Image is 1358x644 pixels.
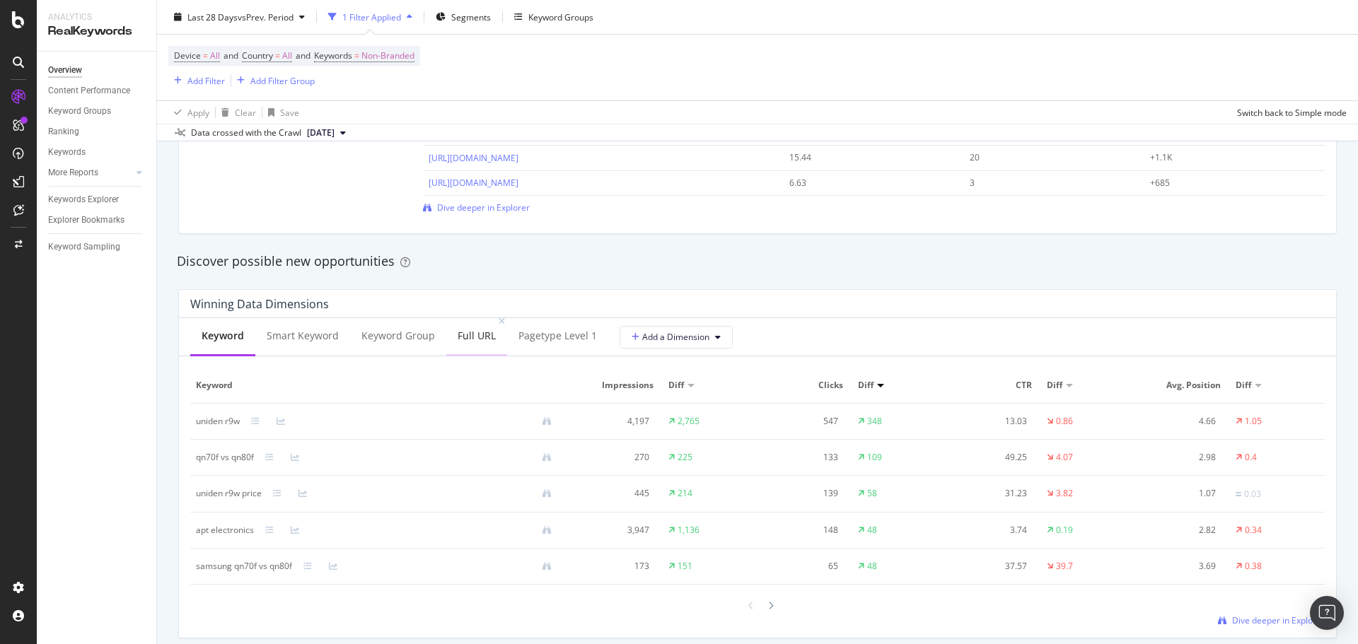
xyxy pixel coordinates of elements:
span: Add a Dimension [632,331,709,343]
span: Country [242,49,273,62]
span: Impressions [574,379,654,392]
div: RealKeywords [48,23,145,40]
div: uniden r9w [196,415,240,428]
div: Content Performance [48,83,130,98]
div: +685 [1150,177,1302,189]
button: Add Filter Group [231,72,315,89]
button: Segments [430,6,497,28]
a: More Reports [48,165,132,180]
a: Keyword Sampling [48,240,146,254]
a: Content Performance [48,83,146,98]
img: Equal [1236,492,1241,496]
div: Keyword Groups [48,104,111,119]
div: Discover possible new opportunities [177,252,1338,271]
div: 133 [763,451,838,464]
div: uniden r9w price [196,487,262,500]
span: All [210,46,220,66]
div: qn70f vs qn80f [196,451,254,464]
div: 1.07 [1142,487,1217,500]
a: Dive deeper in Explorer [423,201,530,213]
div: Full URL [458,329,496,343]
a: Dive deeper in Explorer [1218,614,1325,626]
a: Overview [48,63,146,78]
button: Last 28 DaysvsPrev. Period [168,6,311,28]
div: 151 [678,560,692,573]
div: pagetype Level 1 [518,329,597,343]
div: 31.23 [952,487,1027,500]
div: 1 Filter Applied [342,11,401,23]
a: [URL][DOMAIN_NAME] [429,152,518,164]
div: Clear [235,106,256,118]
span: 2025 Aug. 19th [307,127,335,139]
div: Keyword [202,329,244,343]
div: +1.1K [1150,151,1302,164]
div: 37.57 [952,560,1027,573]
div: Keywords [48,145,86,160]
div: 0.86 [1056,415,1073,428]
div: 139 [763,487,838,500]
div: apt electronics [196,524,254,537]
span: Segments [451,11,491,23]
span: and [296,49,311,62]
a: Explorer Bookmarks [48,213,146,228]
a: Keywords Explorer [48,192,146,207]
div: Winning Data Dimensions [190,297,329,311]
div: Data crossed with the Crawl [191,127,301,139]
div: 2.82 [1142,524,1217,537]
div: 49.25 [952,451,1027,464]
span: Non-Branded [361,46,414,66]
span: CTR [952,379,1032,392]
div: 0.4 [1245,451,1257,464]
a: [URL][DOMAIN_NAME] [429,177,518,189]
div: 3,947 [574,524,649,537]
div: samsung qn70f vs qn80f [196,560,292,573]
div: 58 [867,487,877,500]
div: 0.19 [1056,524,1073,537]
div: Ranking [48,124,79,139]
div: 3.69 [1142,560,1217,573]
span: Diff [858,379,874,392]
span: Dive deeper in Explorer [437,201,530,213]
div: 173 [574,560,649,573]
div: Add Filter Group [250,74,315,86]
div: 48 [867,524,877,537]
div: 4.07 [1056,451,1073,464]
div: 39.7 [1056,560,1073,573]
span: Diff [1047,379,1062,392]
span: Keywords [314,49,352,62]
div: 225 [678,451,692,464]
span: and [224,49,238,62]
div: Add Filter [187,74,225,86]
div: 4.66 [1142,415,1217,428]
div: 109 [867,451,882,464]
div: 0.38 [1245,560,1262,573]
div: Keyword Groups [528,11,593,23]
div: Analytics [48,11,145,23]
div: 1.05 [1245,415,1262,428]
span: Device [174,49,201,62]
button: Add Filter [168,72,225,89]
button: Clear [216,101,256,124]
div: Keyword Sampling [48,240,120,254]
div: 3.74 [952,524,1027,537]
div: Keyword Group [361,329,435,343]
a: Keyword Groups [48,104,146,119]
button: Save [262,101,299,124]
div: 48 [867,560,877,573]
span: = [354,49,359,62]
span: vs Prev. Period [238,11,294,23]
div: 0.34 [1245,524,1262,537]
div: Keywords Explorer [48,192,119,207]
div: Save [280,106,299,118]
div: 270 [574,451,649,464]
span: Diff [668,379,684,392]
a: Keywords [48,145,146,160]
span: All [282,46,292,66]
div: 214 [678,487,692,500]
div: 1,136 [678,524,700,537]
span: Keyword [196,379,559,392]
div: 445 [574,487,649,500]
div: 3.82 [1056,487,1073,500]
div: Switch back to Simple mode [1237,106,1347,118]
div: Explorer Bookmarks [48,213,124,228]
